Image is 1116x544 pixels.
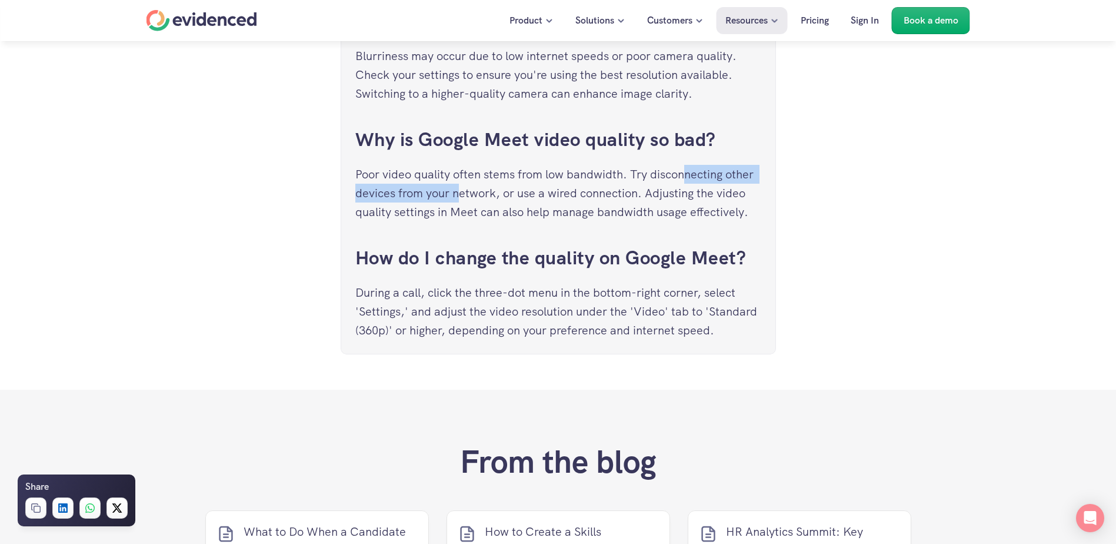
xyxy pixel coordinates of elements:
p: During a call, click the three-dot menu in the bottom-right corner, select 'Settings,' and adjust... [355,283,761,340]
a: Home [146,10,257,31]
a: Book a demo [892,7,970,34]
p: Sign In [851,13,879,28]
h2: From the blog [460,443,657,481]
p: Product [509,13,542,28]
a: How do I change the quality on Google Meet? [355,246,747,270]
div: Open Intercom Messenger [1076,504,1104,532]
a: Pricing [792,7,838,34]
p: Customers [647,13,692,28]
p: Book a demo [904,13,958,28]
p: Pricing [801,13,829,28]
a: Why is Google Meet video quality so bad? [355,127,716,152]
a: Sign In [842,7,888,34]
p: Resources [725,13,768,28]
p: Solutions [575,13,614,28]
h6: Share [25,479,49,495]
p: Poor video quality often stems from low bandwidth. Try disconnecting other devices from your netw... [355,165,761,221]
